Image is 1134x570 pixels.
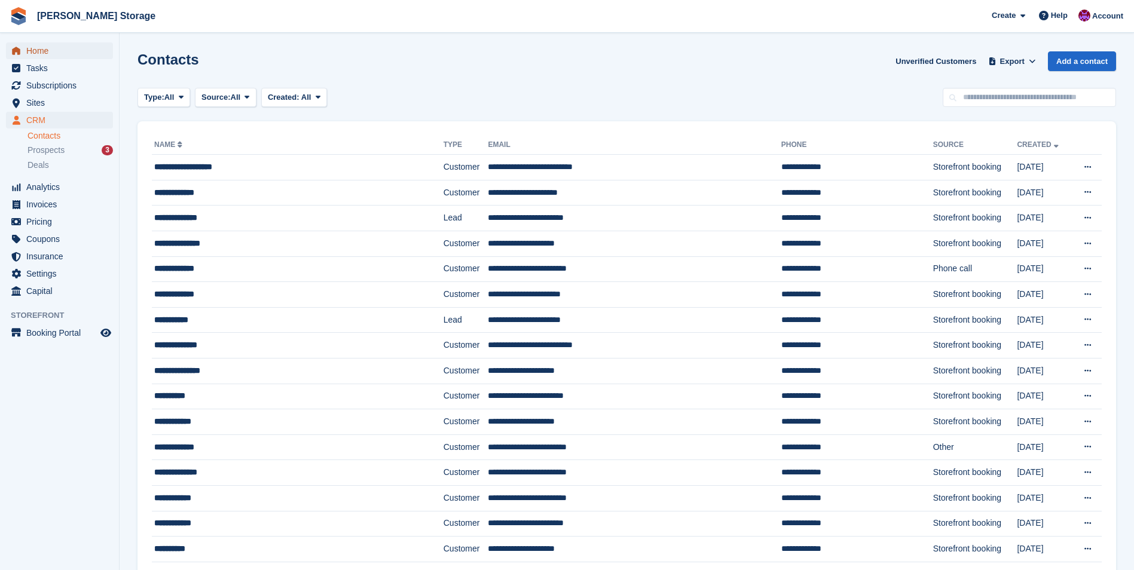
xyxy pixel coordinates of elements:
[6,42,113,59] a: menu
[444,409,488,435] td: Customer
[444,460,488,486] td: Customer
[891,51,981,71] a: Unverified Customers
[26,112,98,128] span: CRM
[1017,434,1071,460] td: [DATE]
[6,231,113,247] a: menu
[26,196,98,213] span: Invoices
[6,60,113,76] a: menu
[32,6,160,26] a: [PERSON_NAME] Storage
[444,136,488,155] th: Type
[268,93,299,102] span: Created:
[444,155,488,180] td: Customer
[488,136,781,155] th: Email
[933,537,1017,562] td: Storefront booking
[231,91,241,103] span: All
[986,51,1038,71] button: Export
[164,91,175,103] span: All
[1017,256,1071,282] td: [DATE]
[26,77,98,94] span: Subscriptions
[27,145,65,156] span: Prospects
[6,94,113,111] a: menu
[201,91,230,103] span: Source:
[195,88,256,108] button: Source: All
[1017,511,1071,537] td: [DATE]
[933,282,1017,308] td: Storefront booking
[26,213,98,230] span: Pricing
[6,179,113,195] a: menu
[444,307,488,333] td: Lead
[26,231,98,247] span: Coupons
[1051,10,1068,22] span: Help
[6,248,113,265] a: menu
[933,180,1017,206] td: Storefront booking
[301,93,311,102] span: All
[6,213,113,230] a: menu
[444,231,488,256] td: Customer
[1017,460,1071,486] td: [DATE]
[444,537,488,562] td: Customer
[27,130,113,142] a: Contacts
[1017,180,1071,206] td: [DATE]
[444,333,488,358] td: Customer
[137,88,190,108] button: Type: All
[781,136,933,155] th: Phone
[11,309,119,321] span: Storefront
[10,7,27,25] img: stora-icon-8386f47178a22dfd0bd8f6a31ec36ba5ce8667c1dd55bd0f319d3a0aa187defe.svg
[444,434,488,460] td: Customer
[137,51,199,68] h1: Contacts
[99,326,113,340] a: Preview store
[27,160,49,171] span: Deals
[154,140,185,149] a: Name
[444,384,488,409] td: Customer
[1017,282,1071,308] td: [DATE]
[933,434,1017,460] td: Other
[444,206,488,231] td: Lead
[144,91,164,103] span: Type:
[26,265,98,282] span: Settings
[26,179,98,195] span: Analytics
[933,460,1017,486] td: Storefront booking
[1017,155,1071,180] td: [DATE]
[1017,409,1071,435] td: [DATE]
[1017,333,1071,358] td: [DATE]
[444,511,488,537] td: Customer
[933,485,1017,511] td: Storefront booking
[933,256,1017,282] td: Phone call
[26,42,98,59] span: Home
[933,333,1017,358] td: Storefront booking
[6,283,113,299] a: menu
[1092,10,1123,22] span: Account
[444,485,488,511] td: Customer
[261,88,327,108] button: Created: All
[1017,206,1071,231] td: [DATE]
[444,282,488,308] td: Customer
[6,265,113,282] a: menu
[6,112,113,128] a: menu
[992,10,1016,22] span: Create
[933,155,1017,180] td: Storefront booking
[6,77,113,94] a: menu
[1017,140,1060,149] a: Created
[933,409,1017,435] td: Storefront booking
[444,180,488,206] td: Customer
[933,358,1017,384] td: Storefront booking
[933,206,1017,231] td: Storefront booking
[933,511,1017,537] td: Storefront booking
[933,384,1017,409] td: Storefront booking
[933,307,1017,333] td: Storefront booking
[1017,384,1071,409] td: [DATE]
[26,60,98,76] span: Tasks
[26,248,98,265] span: Insurance
[27,159,113,171] a: Deals
[26,324,98,341] span: Booking Portal
[6,324,113,341] a: menu
[1017,485,1071,511] td: [DATE]
[444,256,488,282] td: Customer
[1078,10,1090,22] img: Audra Whitelaw
[1017,358,1071,384] td: [DATE]
[6,196,113,213] a: menu
[444,358,488,384] td: Customer
[102,145,113,155] div: 3
[27,144,113,157] a: Prospects 3
[933,136,1017,155] th: Source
